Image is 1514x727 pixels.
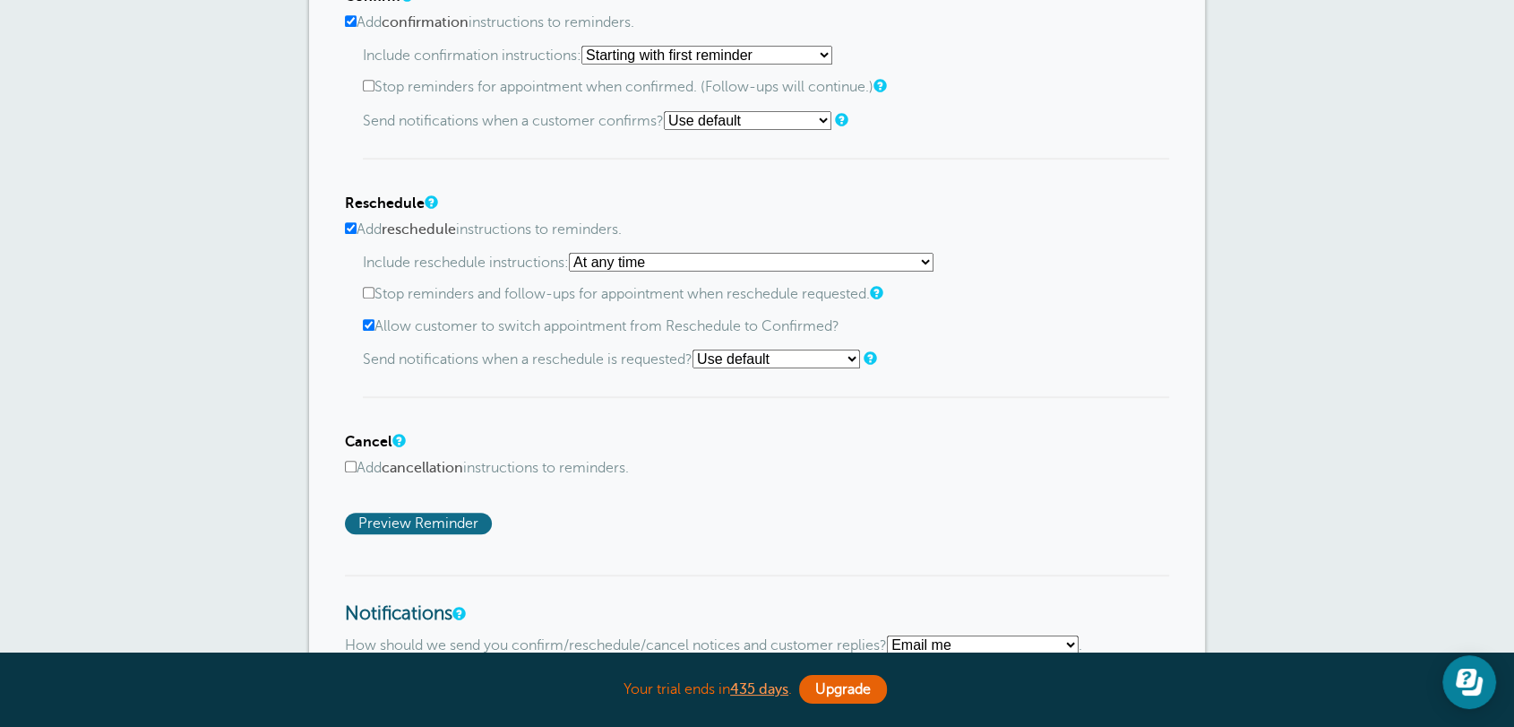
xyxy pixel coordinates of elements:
[799,675,887,704] a: Upgrade
[345,434,1169,451] h4: Cancel
[363,350,1169,368] p: Send notifications when a reschedule is requested?
[345,15,357,27] input: Addconfirmationinstructions to reminders.
[363,80,374,91] input: Stop reminders for appointment when confirmed. (Follow-ups will continue.)
[345,513,492,534] span: Preview Reminder
[363,79,1169,96] label: Stop reminders for appointment when confirmed. (Follow-ups will continue.)
[345,636,1169,654] p: How should we send you confirm/reschedule/cancel notices and customer replies? .
[363,319,374,331] input: Allow customer to switch appointment from Reschedule to Confirmed?
[864,352,874,364] a: Should we notify you? Selecting "Use default" will use the setting in the Notifications section b...
[382,221,456,238] b: reschedule
[309,671,1205,709] div: Your trial ends in .
[363,253,1169,272] p: Include reschedule instructions:
[363,46,1169,65] p: Include confirmation instructions:
[382,14,469,30] b: confirmation
[730,681,788,697] a: 435 days
[363,287,374,299] input: Stop reminders and follow-ups for appointment when reschedule requested.
[1442,655,1496,709] iframe: Resource center
[345,14,1169,31] label: Add instructions to reminders.
[345,461,357,472] input: Addcancellationinstructions to reminders.
[452,608,463,619] a: If a customer confirms an appointment, requests a reschedule, or replies to an SMS reminder, we c...
[870,287,881,299] a: If you use two or more reminders, and a customer requests a reschedule after the first reminder, ...
[345,575,1169,626] h3: Notifications
[363,111,1169,130] p: Send notifications when a customer confirms?
[835,114,846,125] a: Should we notify you? Selecting "Use default" will use the setting in the Notifications section b...
[363,318,1169,335] label: Allow customer to switch appointment from Reschedule to Confirmed?
[873,80,884,91] a: If you use two or more reminders, and a customer confirms an appointment after the first reminder...
[345,460,1169,477] label: Add instructions to reminders.
[382,460,463,476] b: cancellation
[345,515,496,532] a: Preview Reminder
[345,222,357,234] input: Addrescheduleinstructions to reminders.
[345,221,1169,238] label: Add instructions to reminders.
[363,286,1169,303] label: Stop reminders and follow-ups for appointment when reschedule requested.
[345,195,1169,212] h4: Reschedule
